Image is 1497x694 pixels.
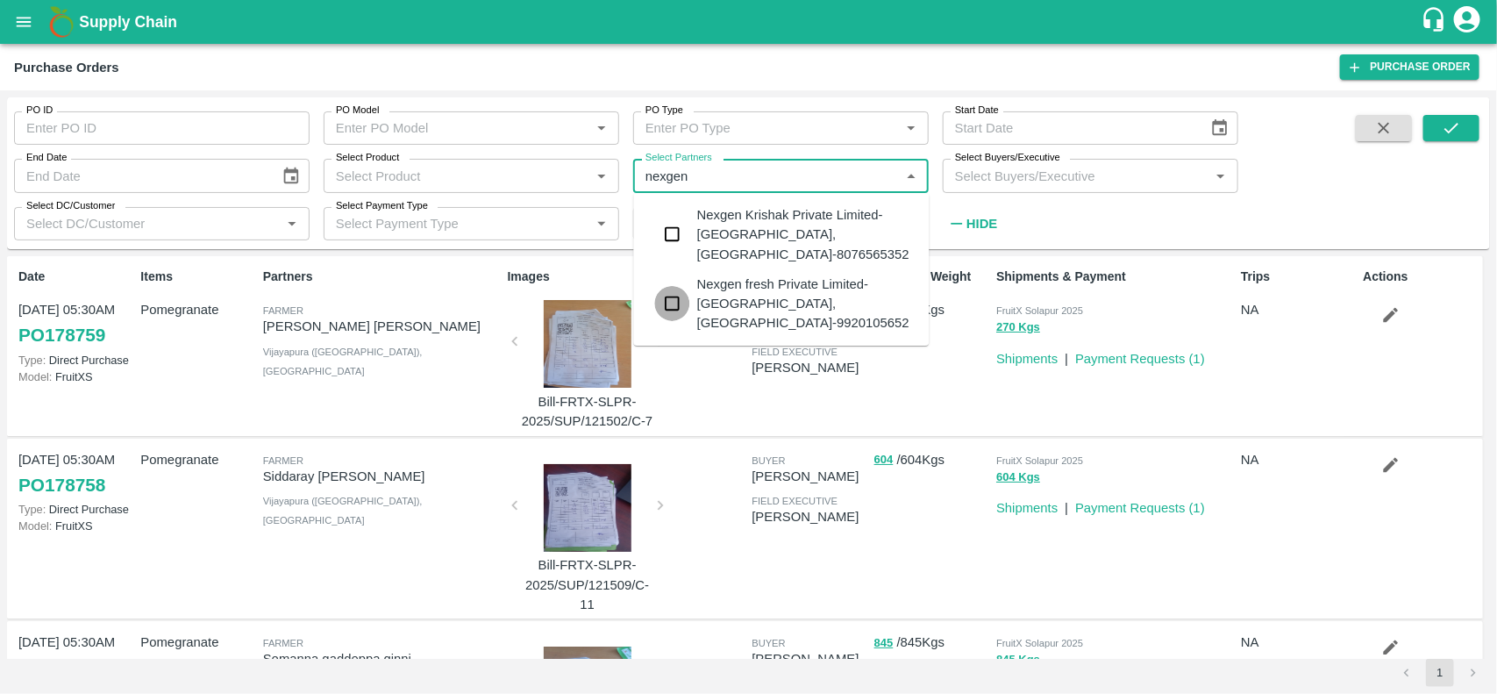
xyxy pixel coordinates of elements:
a: Payment Requests (1) [1075,352,1205,366]
p: Actions [1364,268,1479,286]
label: PO Model [336,104,380,118]
p: [DATE] 05:30AM [18,633,133,652]
span: field executive [752,496,838,506]
button: Open [900,117,923,140]
button: page 1 [1426,659,1454,687]
a: PO178759 [18,319,105,351]
div: account of current user [1451,4,1483,40]
input: Select Payment Type [329,212,562,235]
p: [PERSON_NAME] [752,507,866,526]
button: 604 [874,450,894,470]
a: PO178757 [18,652,105,683]
span: Type: [18,354,46,367]
p: [DATE] 05:30AM [18,450,133,469]
p: Partners [263,268,501,286]
span: FruitX Solapur 2025 [996,638,1083,648]
span: Vijayapura ([GEOGRAPHIC_DATA]) , [GEOGRAPHIC_DATA] [263,496,423,526]
button: Open [590,165,613,188]
span: buyer [752,638,785,648]
a: Purchase Order [1340,54,1479,80]
button: 845 [874,633,894,654]
button: Open [1209,165,1232,188]
div: Nexgen Krishak Private Limited-[GEOGRAPHIC_DATA], [GEOGRAPHIC_DATA]-8076565352 [697,205,916,264]
input: Select Buyers/Executive [948,164,1204,187]
div: Purchase Orders [14,56,119,79]
b: Supply Chain [79,13,177,31]
p: Siddaray [PERSON_NAME] [263,467,501,486]
strong: Hide [966,217,997,231]
button: 845 Kgs [996,650,1040,670]
p: [PERSON_NAME] [752,649,866,669]
p: Images [508,268,745,286]
span: Farmer [263,305,303,316]
p: Direct Purchase [18,352,133,368]
p: / 270 Kgs [874,300,989,320]
label: Select Product [336,151,399,165]
p: / 845 Kgs [874,633,989,653]
span: FruitX Solapur 2025 [996,455,1083,466]
button: 604 Kgs [996,468,1040,488]
input: Select Product [329,164,585,187]
button: Open [590,212,613,235]
p: FruitXS [18,518,133,534]
span: Model: [18,519,52,533]
p: Pomegranate [140,300,255,319]
button: Close [900,165,923,188]
p: Bill-FRTX-SLPR-2025/SUP/121502/C-7 [522,392,653,432]
input: Select DC/Customer [19,212,275,235]
p: Pomegranate [140,450,255,469]
div: customer-support [1421,6,1451,38]
p: FruitXS [18,368,133,385]
label: Select Payment Type [336,199,428,213]
span: Vijayapura ([GEOGRAPHIC_DATA]) , [GEOGRAPHIC_DATA] [263,347,423,376]
a: Shipments [996,352,1058,366]
div: | [1058,342,1068,368]
p: NA [1241,300,1356,319]
span: Farmer [263,455,303,466]
label: Select Partners [645,151,712,165]
p: [PERSON_NAME] [752,467,866,486]
p: NA [1241,450,1356,469]
p: Direct Purchase [18,501,133,518]
button: Choose date [1203,111,1237,145]
button: Choose date [274,160,308,193]
span: Type: [18,503,46,516]
a: Shipments [996,501,1058,515]
div: | [1058,491,1068,518]
p: Trips [1241,268,1356,286]
button: open drawer [4,2,44,42]
input: Enter PO Model [329,117,585,140]
label: PO Type [645,104,683,118]
span: FruitX Solapur 2025 [996,305,1083,316]
p: Date [18,268,133,286]
a: Payment Requests (1) [1075,501,1205,515]
img: logo [44,4,79,39]
span: field executive [752,347,838,357]
input: Enter PO Type [638,117,895,140]
p: Shipments & Payment [996,268,1234,286]
label: Start Date [955,104,999,118]
label: End Date [26,151,67,165]
p: Somanna gaddeppa ginni [263,649,501,669]
div: Nexgen fresh Private Limited-[GEOGRAPHIC_DATA], [GEOGRAPHIC_DATA]-9920105652 [697,275,916,333]
button: Open [281,212,303,235]
button: 270 Kgs [996,318,1040,338]
a: PO178758 [18,469,105,501]
label: PO ID [26,104,53,118]
p: / 604 Kgs [874,450,989,470]
input: Select Partners [638,164,895,187]
a: Supply Chain [79,10,1421,34]
input: End Date [14,159,267,192]
button: Open [590,117,613,140]
label: Select Buyers/Executive [955,151,1060,165]
span: Farmer [263,638,303,648]
p: [DATE] 05:30AM [18,300,133,319]
label: Select DC/Customer [26,199,115,213]
nav: pagination navigation [1390,659,1490,687]
p: ACT/EXP Weight [874,268,989,286]
span: Model: [18,370,52,383]
p: Pomegranate [140,633,255,652]
p: Bill-FRTX-SLPR-2025/SUP/121509/C-11 [522,555,653,614]
p: NA [1241,633,1356,652]
input: Start Date [943,111,1196,145]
